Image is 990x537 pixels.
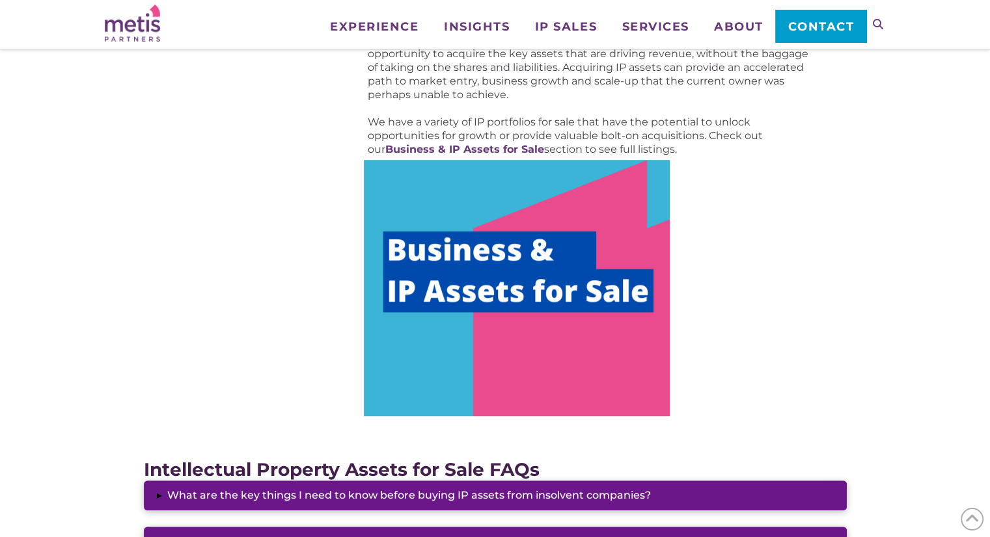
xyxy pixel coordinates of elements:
[385,143,544,155] a: Business & IP Assets for Sale
[368,33,817,101] p: Buying Business & IP Assets offers an alternative approach to M&A – it is an opportunity to acqui...
[368,115,817,156] p: We have a variety of IP portfolios for sale that have the potential to unlock opportunities for g...
[535,21,597,33] span: IP Sales
[144,458,540,480] strong: Intellectual Property Assets for Sale FAQs
[714,21,763,33] span: About
[775,10,866,42] a: Contact
[622,21,689,33] span: Services
[961,508,983,530] span: Back to Top
[364,160,670,416] img: Business IP Assets for sale
[330,21,419,33] span: Experience
[788,21,854,33] span: Contact
[444,21,510,33] span: Insights
[144,480,847,510] button: ▸What are the key things I need to know before buying IP assets from insolvent companies?
[105,5,160,42] img: Metis Partners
